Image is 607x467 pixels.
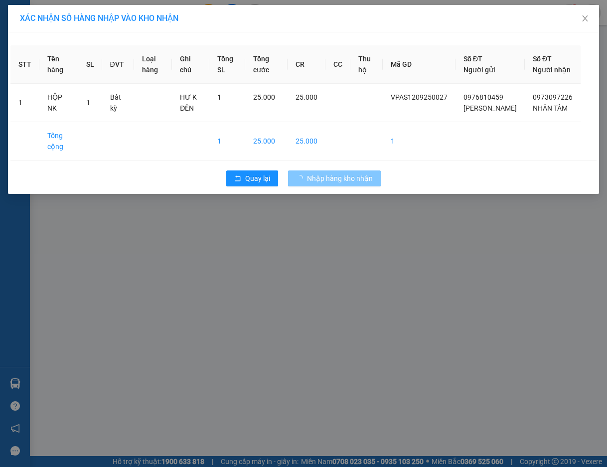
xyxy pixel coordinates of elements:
[391,93,448,101] span: VPAS1209250027
[27,54,122,62] span: -----------------------------------------
[102,84,134,122] td: Bất kỳ
[209,122,245,160] td: 1
[79,5,137,14] strong: ĐỒNG PHƯỚC
[217,93,221,101] span: 1
[226,170,278,186] button: rollbackQuay lại
[172,45,209,84] th: Ghi chú
[350,45,383,84] th: Thu hộ
[50,63,105,71] span: VPLK1209250003
[245,45,288,84] th: Tổng cước
[571,5,599,33] button: Close
[533,104,568,112] span: NHÂN TÂM
[463,93,503,101] span: 0976810459
[463,55,482,63] span: Số ĐT
[234,175,241,183] span: rollback
[79,44,122,50] span: Hotline: 19001152
[39,122,78,160] td: Tổng cộng
[383,122,455,160] td: 1
[10,45,39,84] th: STT
[245,122,288,160] td: 25.000
[3,64,104,70] span: [PERSON_NAME]:
[3,72,61,78] span: In ngày:
[463,104,517,112] span: [PERSON_NAME]
[209,45,245,84] th: Tổng SL
[288,170,381,186] button: Nhập hàng kho nhận
[581,14,589,22] span: close
[79,16,134,28] span: Bến xe [GEOGRAPHIC_DATA]
[296,175,307,182] span: loading
[533,55,552,63] span: Số ĐT
[39,84,78,122] td: HỘP NK
[180,93,197,112] span: HƯ K ĐỀN
[253,93,275,101] span: 25.000
[20,13,178,23] span: XÁC NHẬN SỐ HÀNG NHẬP VÀO KHO NHẬN
[79,30,137,42] span: 01 Võ Văn Truyện, KP.1, Phường 2
[288,122,325,160] td: 25.000
[102,45,134,84] th: ĐVT
[307,173,373,184] span: Nhập hàng kho nhận
[86,99,90,107] span: 1
[296,93,317,101] span: 25.000
[3,6,48,50] img: logo
[10,84,39,122] td: 1
[463,66,495,74] span: Người gửi
[39,45,78,84] th: Tên hàng
[533,93,573,101] span: 0973097226
[78,45,102,84] th: SL
[325,45,350,84] th: CC
[134,45,172,84] th: Loại hàng
[533,66,571,74] span: Người nhận
[383,45,455,84] th: Mã GD
[245,173,270,184] span: Quay lại
[22,72,61,78] span: 10:36:45 [DATE]
[288,45,325,84] th: CR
